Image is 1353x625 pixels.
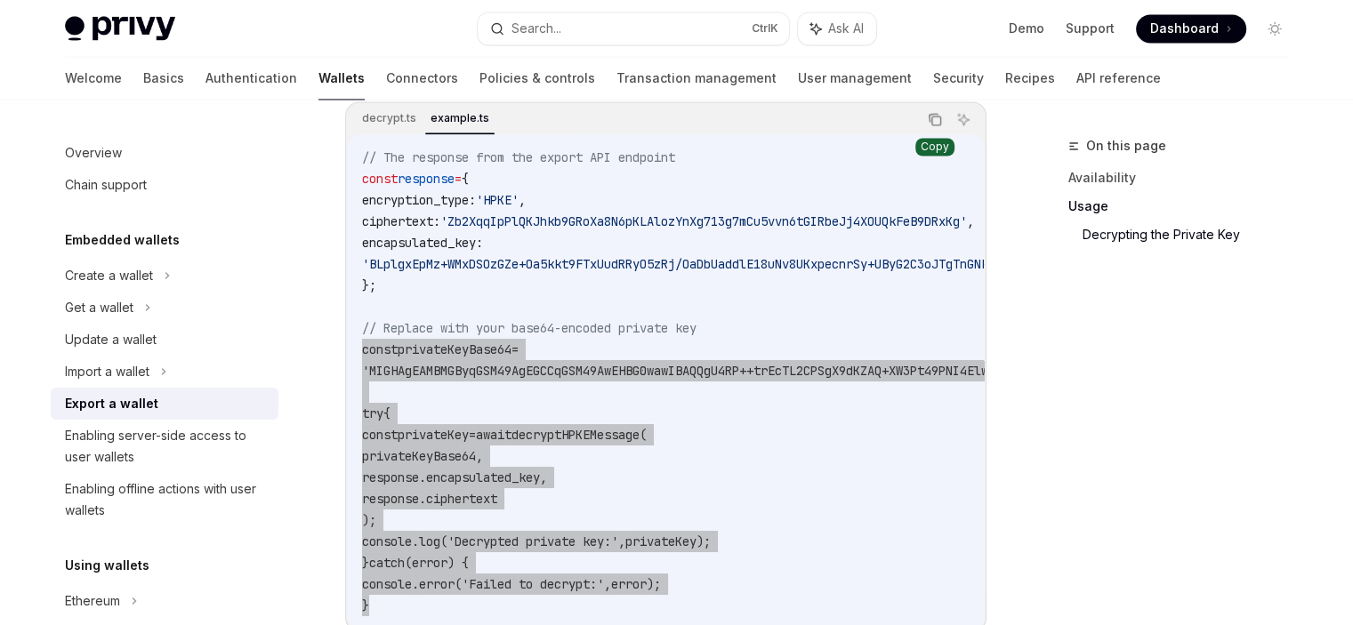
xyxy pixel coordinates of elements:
span: ( [405,555,412,571]
a: Authentication [205,57,297,100]
span: const [362,341,398,357]
a: Basics [143,57,184,100]
span: = [469,427,476,443]
a: Wallets [318,57,365,100]
span: console [362,533,412,549]
a: Chain support [51,169,278,201]
span: log [419,533,440,549]
span: Ask AI [828,20,864,37]
div: Chain support [65,174,147,196]
img: light logo [65,16,175,41]
span: privateKey [398,427,469,443]
a: Policies & controls [479,57,595,100]
div: Copy [915,138,954,156]
div: Create a wallet [65,265,153,286]
a: Welcome [65,57,122,100]
span: privateKeyBase64 [398,341,511,357]
a: Enabling server-side access to user wallets [51,420,278,473]
div: Import a wallet [65,361,149,382]
span: // The response from the export API endpoint [362,149,675,165]
span: privateKeyBase64 [362,448,476,464]
span: privateKey [625,533,697,549]
span: encapsulated_key [426,469,540,485]
span: . [412,533,419,549]
button: Toggle dark mode [1260,14,1289,43]
a: Overview [51,137,278,169]
a: Decrypting the Private Key [1083,220,1303,249]
span: encryption_type: [362,192,476,208]
span: , [519,192,526,208]
a: API reference [1076,57,1161,100]
span: = [455,171,462,187]
h5: Embedded wallets [65,229,180,251]
a: Export a wallet [51,388,278,420]
a: Transaction management [616,57,777,100]
span: . [412,576,419,592]
div: Get a wallet [65,297,133,318]
span: await [476,427,511,443]
span: 'BLplgxEpMz+WMxDSOzGZe+Oa5kkt9FTxUudRRyO5zRj/OaDbUaddlE18uNv8UKxpecnrSy+UByG2C3oJTgTnGNk=' [362,256,1003,272]
span: }; [362,277,376,293]
a: Enabling offline actions with user wallets [51,473,278,526]
span: ); [362,512,376,528]
span: , [476,448,483,464]
a: Usage [1068,192,1303,220]
span: Dashboard [1150,20,1219,37]
span: 'HPKE' [476,192,519,208]
span: ); [647,576,661,592]
button: Search...CtrlK [478,12,789,44]
span: ) { [447,555,469,571]
span: decryptHPKEMessage [511,427,640,443]
span: } [362,555,369,571]
button: Ask AI [798,12,876,44]
h5: Using wallets [65,555,149,576]
div: Enabling server-side access to user wallets [65,425,268,468]
span: response [362,469,419,485]
span: ); [697,533,711,549]
div: example.ts [425,108,495,129]
span: 'Decrypted private key:' [447,533,618,549]
a: Availability [1068,164,1303,192]
button: Ask AI [952,108,975,131]
span: . [419,491,426,507]
span: error [419,576,455,592]
div: Export a wallet [65,393,158,414]
span: error [611,576,647,592]
span: . [419,469,426,485]
span: ( [640,427,647,443]
div: Ethereum [65,590,120,612]
a: Demo [1009,20,1044,37]
div: Search... [511,18,561,39]
span: = [511,341,519,357]
span: ( [440,533,447,549]
span: ciphertext [426,491,497,507]
a: Recipes [1005,57,1055,100]
span: // Replace with your base64-encoded private key [362,320,697,336]
span: 'Failed to decrypt:' [462,576,604,592]
div: Update a wallet [65,329,157,350]
div: decrypt.ts [357,108,422,129]
span: error [412,555,447,571]
span: response [362,491,419,507]
span: { [462,171,469,187]
a: Support [1066,20,1115,37]
span: console [362,576,412,592]
span: { [383,405,391,421]
span: , [618,533,625,549]
a: Dashboard [1136,14,1246,43]
span: Ctrl K [752,21,778,36]
span: response [398,171,455,187]
a: User management [798,57,912,100]
span: try [362,405,383,421]
span: catch [369,555,405,571]
a: Security [933,57,984,100]
a: Update a wallet [51,324,278,356]
span: On this page [1086,135,1166,156]
button: Copy the contents from the code block [923,108,946,131]
span: const [362,427,398,443]
span: , [967,213,974,229]
span: , [540,469,547,485]
span: const [362,171,398,187]
div: Overview [65,142,122,164]
span: , [604,576,611,592]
